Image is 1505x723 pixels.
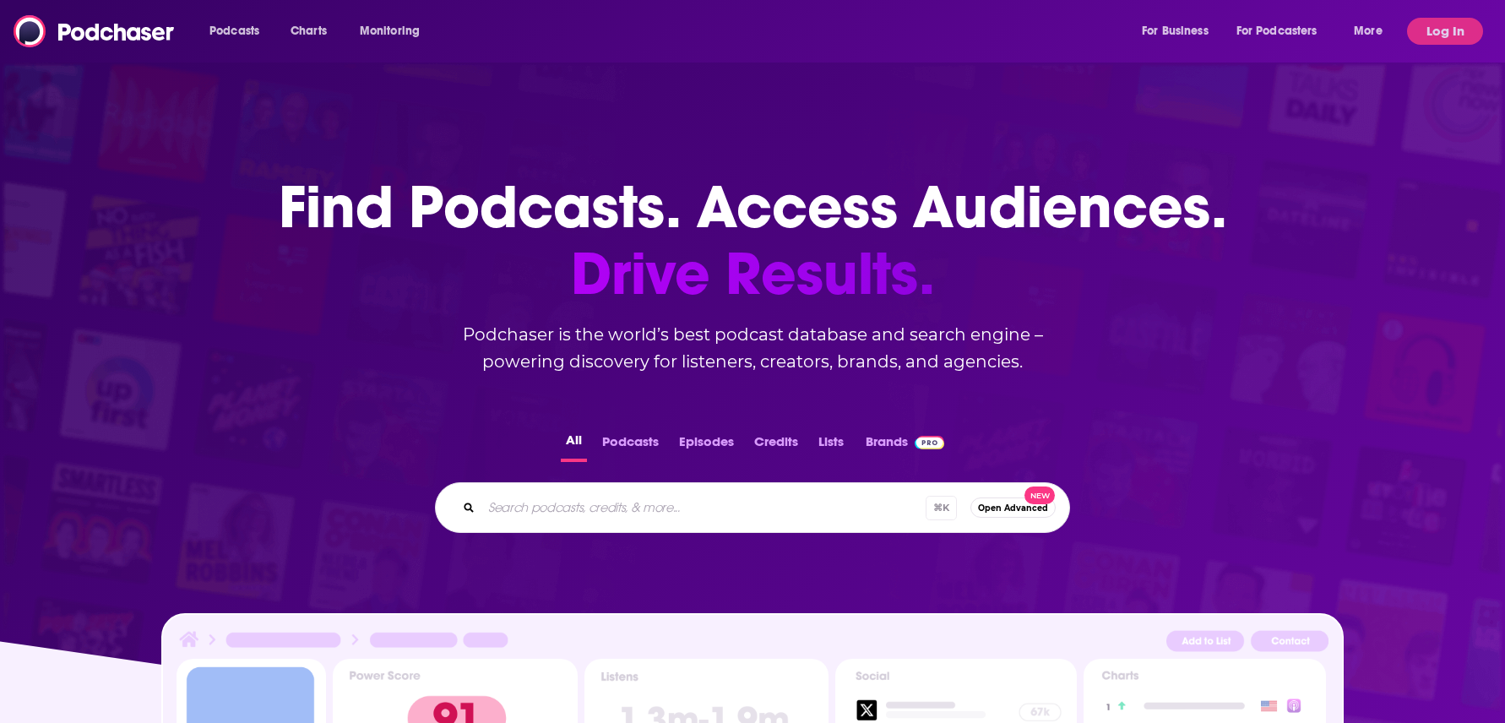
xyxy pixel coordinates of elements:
button: Log In [1407,18,1483,45]
span: For Podcasters [1236,19,1318,43]
span: ⌘ K [926,496,957,520]
button: Lists [813,429,849,462]
span: Podcasts [209,19,259,43]
button: Episodes [674,429,739,462]
button: open menu [1225,18,1342,45]
a: Charts [280,18,337,45]
div: Search podcasts, credits, & more... [435,482,1070,533]
input: Search podcasts, credits, & more... [481,494,926,521]
button: All [561,429,587,462]
button: Open AdvancedNew [970,497,1056,518]
span: For Business [1142,19,1209,43]
span: Charts [291,19,327,43]
span: New [1024,487,1055,504]
span: Open Advanced [978,503,1048,513]
span: Monitoring [360,19,420,43]
img: Podchaser - Follow, Share and Rate Podcasts [14,15,176,47]
h2: Podchaser is the world’s best podcast database and search engine – powering discovery for listene... [415,321,1090,375]
a: BrandsPodchaser Pro [866,429,944,462]
button: open menu [348,18,442,45]
button: open menu [1342,18,1404,45]
button: Podcasts [597,429,664,462]
button: open menu [198,18,281,45]
button: Credits [749,429,803,462]
img: Podchaser Pro [915,436,944,449]
h1: Find Podcasts. Access Audiences. [279,174,1227,307]
span: More [1354,19,1383,43]
button: open menu [1130,18,1230,45]
span: Drive Results. [279,241,1227,307]
img: Podcast Insights Header [177,628,1328,658]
